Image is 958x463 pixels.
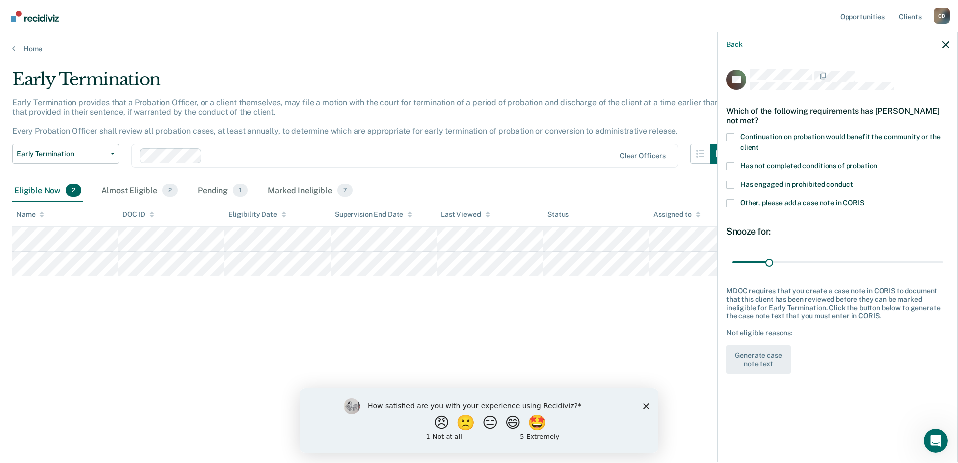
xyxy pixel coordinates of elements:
[300,388,658,453] iframe: Survey by Kim from Recidiviz
[726,226,949,237] div: Snooze for:
[726,40,742,49] button: Back
[162,184,178,197] span: 2
[726,287,949,320] div: MDOC requires that you create a case note in CORIS to document that this client has been reviewed...
[653,210,700,219] div: Assigned to
[740,133,941,151] span: Continuation on probation would benefit the community or the client
[620,152,666,160] div: Clear officers
[547,210,569,219] div: Status
[934,8,950,24] button: Profile dropdown button
[17,150,107,158] span: Early Termination
[726,98,949,133] div: Which of the following requirements has [PERSON_NAME] not met?
[740,162,877,170] span: Has not completed conditions of probation
[924,429,948,453] iframe: Intercom live chat
[12,44,946,53] a: Home
[122,210,154,219] div: DOC ID
[740,180,853,188] span: Has engaged in prohibited conduct
[12,69,731,98] div: Early Termination
[337,184,353,197] span: 7
[233,184,248,197] span: 1
[16,210,44,219] div: Name
[335,210,412,219] div: Supervision End Date
[740,199,864,207] span: Other, please add a case note in CORIS
[12,180,83,202] div: Eligible Now
[11,11,59,22] img: Recidiviz
[196,180,250,202] div: Pending
[441,210,490,219] div: Last Viewed
[266,180,355,202] div: Marked Ineligible
[228,210,286,219] div: Eligibility Date
[12,98,720,136] p: Early Termination provides that a Probation Officer, or a client themselves, may file a motion wi...
[99,180,180,202] div: Almost Eligible
[934,8,950,24] div: C D
[726,329,949,337] div: Not eligible reasons:
[726,345,791,374] button: Generate case note text
[66,184,81,197] span: 2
